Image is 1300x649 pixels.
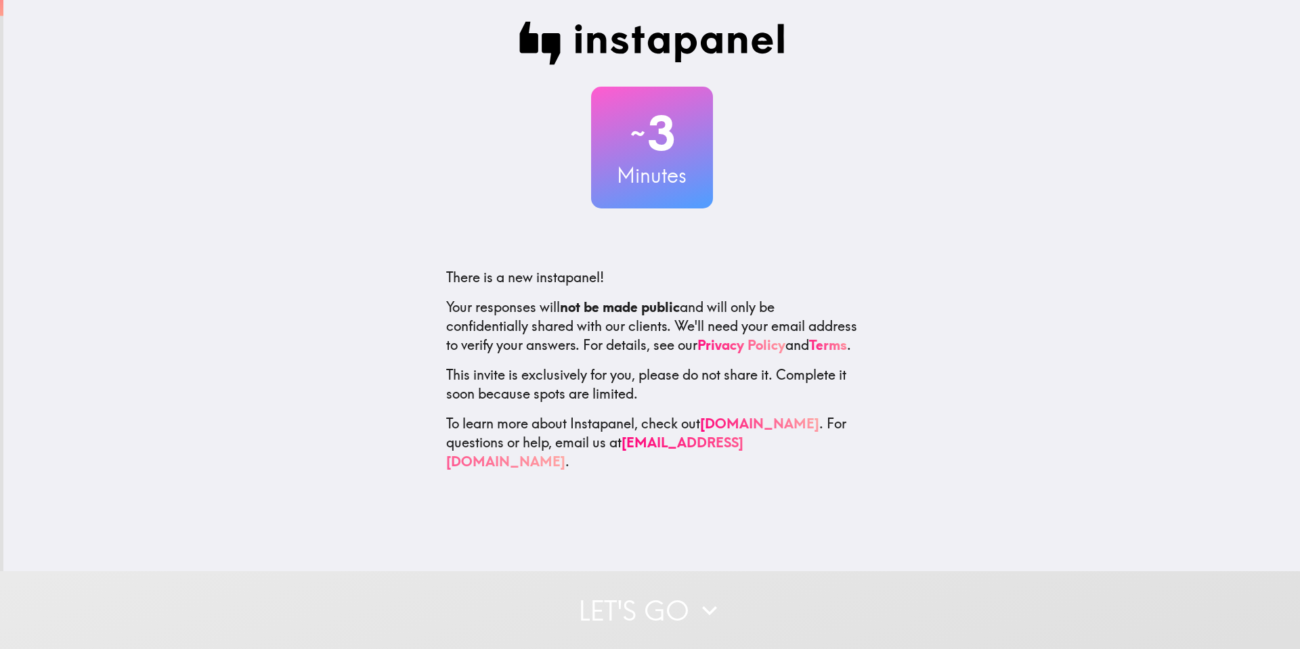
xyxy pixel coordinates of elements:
a: Privacy Policy [697,336,785,353]
p: This invite is exclusively for you, please do not share it. Complete it soon because spots are li... [446,365,858,403]
p: Your responses will and will only be confidentially shared with our clients. We'll need your emai... [446,298,858,355]
p: To learn more about Instapanel, check out . For questions or help, email us at . [446,414,858,471]
img: Instapanel [519,22,785,65]
a: Terms [809,336,847,353]
a: [EMAIL_ADDRESS][DOMAIN_NAME] [446,434,743,470]
b: not be made public [560,298,680,315]
span: ~ [628,113,647,154]
h3: Minutes [591,161,713,189]
a: [DOMAIN_NAME] [700,415,819,432]
span: There is a new instapanel! [446,269,604,286]
h2: 3 [591,106,713,161]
